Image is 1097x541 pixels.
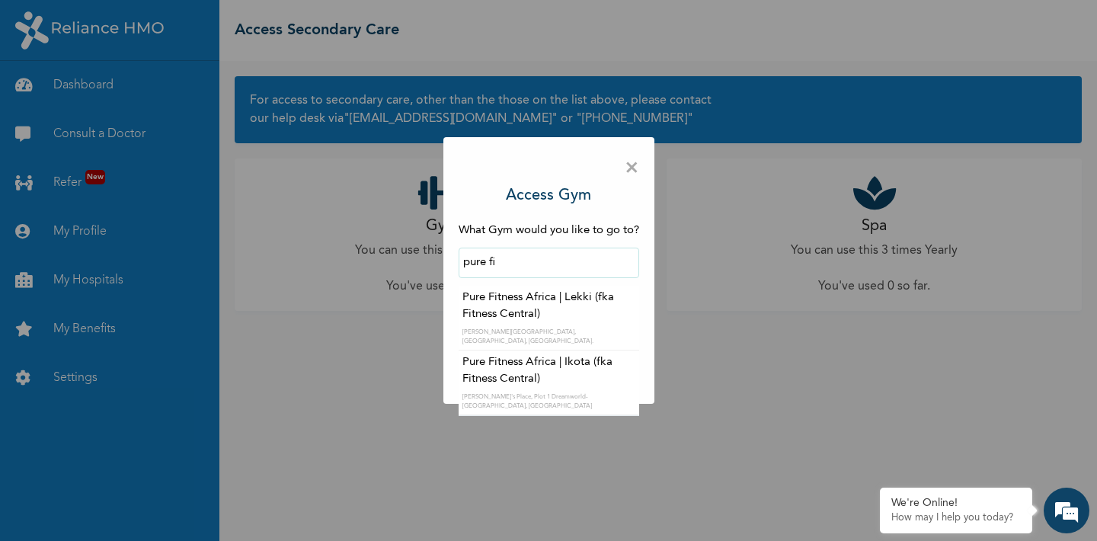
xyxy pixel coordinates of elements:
[462,290,635,324] p: Pure Fitness Africa | Lekki (fka Fitness Central)
[459,248,639,278] input: Search by name or address
[462,392,635,411] p: [PERSON_NAME]'s Place, Plot 1 Dreamworld-[GEOGRAPHIC_DATA], [GEOGRAPHIC_DATA]
[462,354,635,389] p: Pure Fitness Africa | Ikota (fka Fitness Central)
[506,184,591,207] h3: Access Gym
[625,152,639,184] span: ×
[891,512,1021,524] p: How may I help you today?
[891,497,1021,510] div: We're Online!
[459,225,639,236] span: What Gym would you like to go to?
[462,328,635,346] p: [PERSON_NAME][GEOGRAPHIC_DATA], [GEOGRAPHIC_DATA], [GEOGRAPHIC_DATA].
